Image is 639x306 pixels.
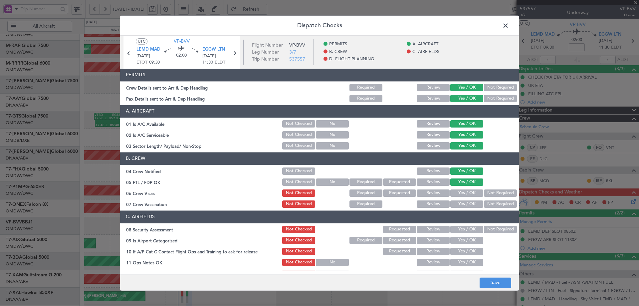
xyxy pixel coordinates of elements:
button: Not Required [484,84,517,91]
header: Dispatch Checks [120,16,519,36]
button: Not Required [484,189,517,197]
button: Not Required [484,226,517,233]
button: Not Required [484,200,517,208]
button: Not Required [484,95,517,102]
